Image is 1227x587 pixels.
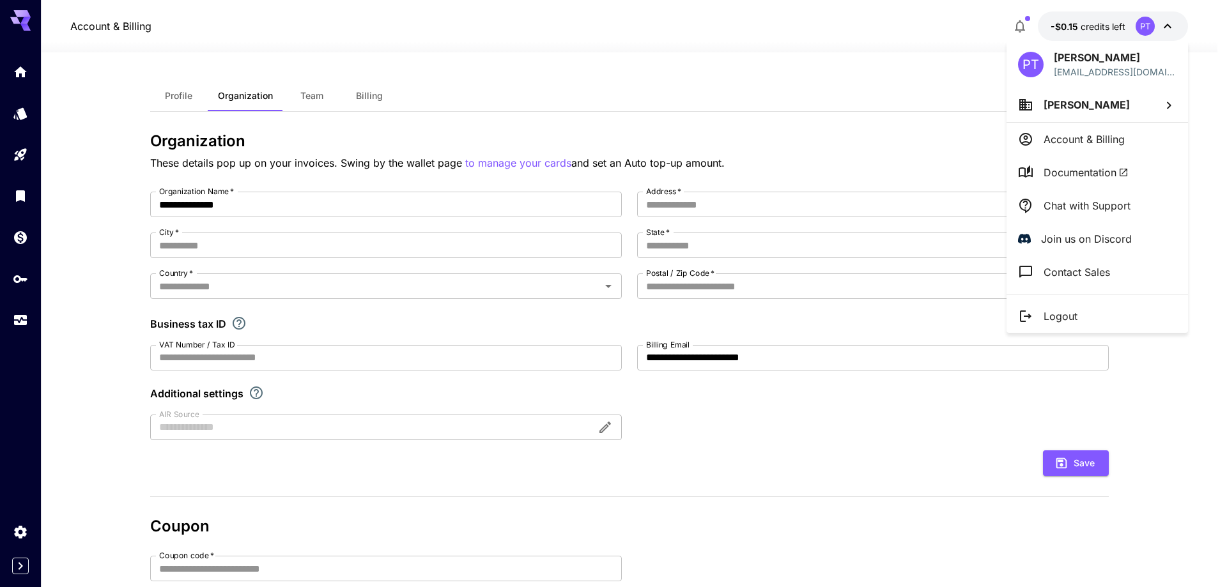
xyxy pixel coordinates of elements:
[1044,98,1130,111] span: [PERSON_NAME]
[1044,264,1110,280] p: Contact Sales
[1054,50,1177,65] p: [PERSON_NAME]
[1044,198,1131,213] p: Chat with Support
[1044,132,1125,147] p: Account & Billing
[1018,52,1044,77] div: PT
[1007,88,1188,122] button: [PERSON_NAME]
[1054,65,1177,79] div: p.timoshenko90@gmail.com
[1054,65,1177,79] p: [EMAIL_ADDRESS][DOMAIN_NAME]
[1041,231,1132,247] p: Join us on Discord
[1044,309,1077,324] p: Logout
[1044,165,1129,180] span: Documentation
